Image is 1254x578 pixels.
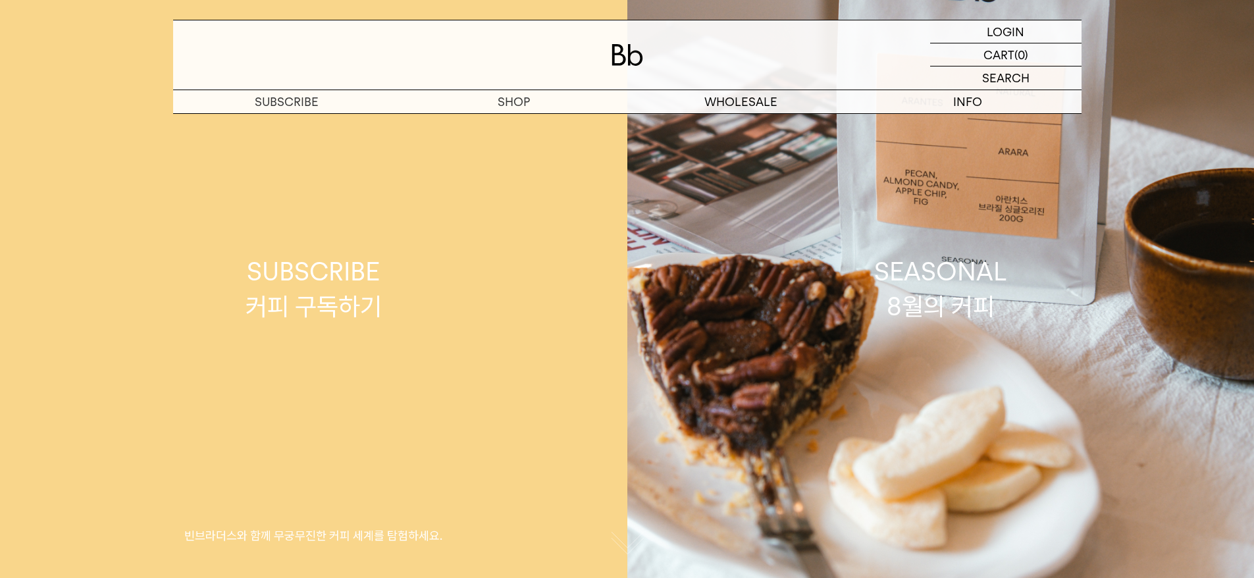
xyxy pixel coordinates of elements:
[930,20,1082,43] a: LOGIN
[854,90,1082,113] p: INFO
[930,43,1082,66] a: CART (0)
[400,90,627,113] a: SHOP
[874,254,1007,324] div: SEASONAL 8월의 커피
[983,43,1014,66] p: CART
[612,44,643,66] img: 로고
[627,90,854,113] p: WHOLESALE
[987,20,1024,43] p: LOGIN
[173,90,400,113] a: SUBSCRIBE
[1014,43,1028,66] p: (0)
[246,254,382,324] div: SUBSCRIBE 커피 구독하기
[982,66,1030,90] p: SEARCH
